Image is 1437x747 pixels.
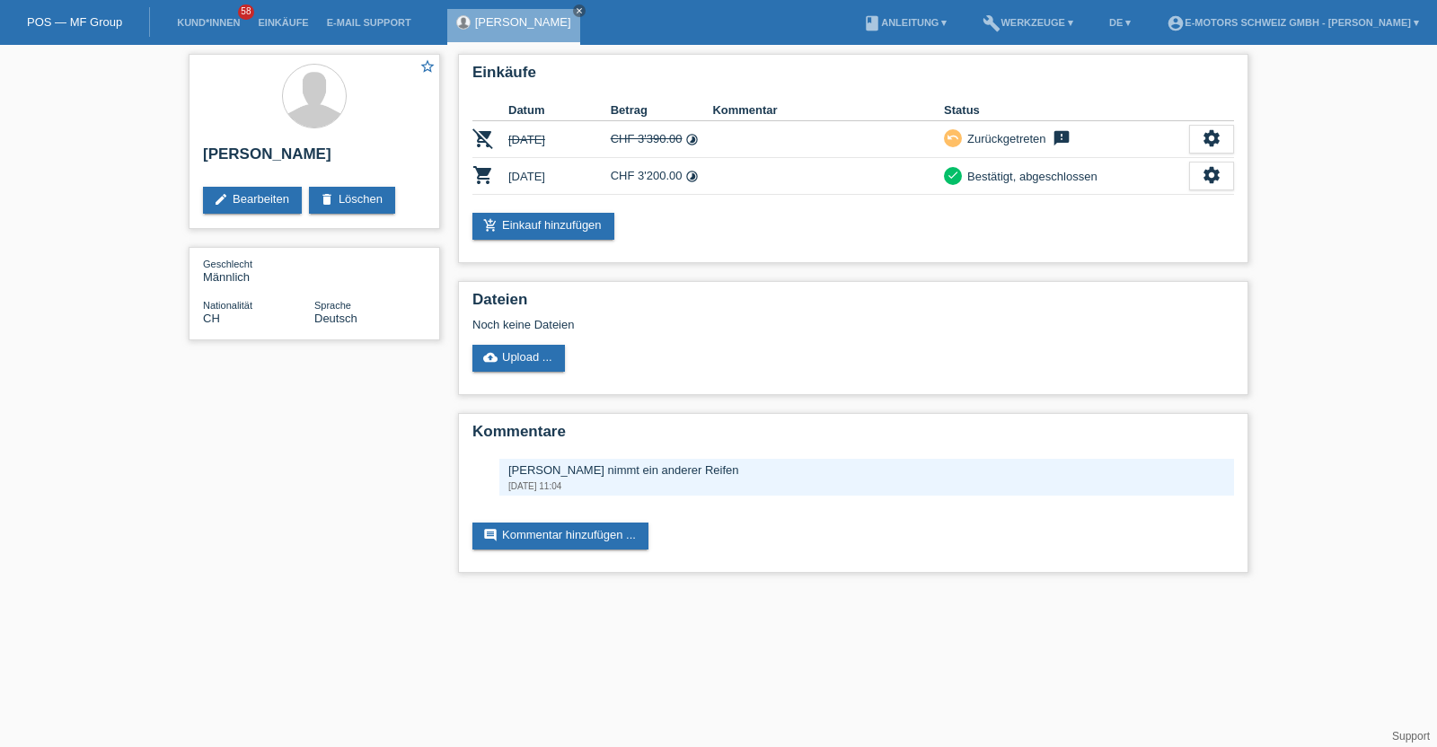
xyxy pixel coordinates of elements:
[863,14,881,32] i: book
[483,350,498,365] i: cloud_upload
[318,17,420,28] a: E-Mail Support
[203,312,220,325] span: Schweiz
[314,300,351,311] span: Sprache
[472,291,1234,318] h2: Dateien
[472,523,648,549] a: commentKommentar hinzufügen ...
[685,133,699,146] i: Fixe Raten (36 Raten)
[508,481,1225,491] div: [DATE] 11:04
[320,192,334,207] i: delete
[575,6,584,15] i: close
[419,58,436,77] a: star_border
[1202,165,1221,185] i: settings
[472,345,565,372] a: cloud_uploadUpload ...
[508,158,611,195] td: [DATE]
[472,64,1234,91] h2: Einkäufe
[962,129,1045,148] div: Zurückgetreten
[1392,730,1430,743] a: Support
[611,100,713,121] th: Betrag
[419,58,436,75] i: star_border
[472,318,1021,331] div: Noch keine Dateien
[947,131,959,144] i: undo
[1100,17,1140,28] a: DE ▾
[974,17,1082,28] a: buildWerkzeuge ▾
[962,167,1098,186] div: Bestätigt, abgeschlossen
[168,17,249,28] a: Kund*innen
[203,257,314,284] div: Männlich
[1202,128,1221,148] i: settings
[508,100,611,121] th: Datum
[611,158,713,195] td: CHF 3'200.00
[309,187,395,214] a: deleteLöschen
[483,218,498,233] i: add_shopping_cart
[983,14,1001,32] i: build
[508,463,1225,477] div: [PERSON_NAME] nimmt ein anderer Reifen
[475,15,571,29] a: [PERSON_NAME]
[203,145,426,172] h2: [PERSON_NAME]
[483,528,498,542] i: comment
[203,300,252,311] span: Nationalität
[947,169,959,181] i: check
[685,170,699,183] i: Fixe Raten (24 Raten)
[1167,14,1185,32] i: account_circle
[712,100,944,121] th: Kommentar
[314,312,357,325] span: Deutsch
[854,17,956,28] a: bookAnleitung ▾
[944,100,1189,121] th: Status
[472,127,494,149] i: POSP00028040
[203,187,302,214] a: editBearbeiten
[508,121,611,158] td: [DATE]
[214,192,228,207] i: edit
[472,423,1234,450] h2: Kommentare
[203,259,252,269] span: Geschlecht
[1051,129,1072,147] i: feedback
[472,164,494,186] i: POSP00028048
[611,121,713,158] td: CHF 3'390.00
[249,17,317,28] a: Einkäufe
[573,4,586,17] a: close
[27,15,122,29] a: POS — MF Group
[472,213,614,240] a: add_shopping_cartEinkauf hinzufügen
[1158,17,1428,28] a: account_circleE-Motors Schweiz GmbH - [PERSON_NAME] ▾
[238,4,254,20] span: 58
